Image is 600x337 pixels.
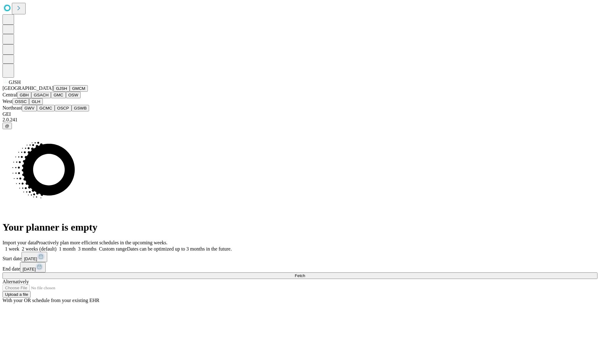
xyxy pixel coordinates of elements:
[2,111,597,117] div: GEI
[72,105,89,111] button: GSWB
[51,92,66,98] button: GMC
[22,252,47,262] button: [DATE]
[2,279,29,284] span: Alternatively
[2,85,53,91] span: [GEOGRAPHIC_DATA]
[2,123,12,129] button: @
[22,105,37,111] button: GWV
[37,105,55,111] button: GCMC
[29,98,42,105] button: GLH
[36,240,167,245] span: Proactively plan more efficient schedules in the upcoming weeks.
[2,272,597,279] button: Fetch
[17,92,31,98] button: GBH
[295,273,305,278] span: Fetch
[2,262,597,272] div: End date
[24,256,37,261] span: [DATE]
[2,240,36,245] span: Import your data
[59,246,76,252] span: 1 month
[2,99,12,104] span: West
[20,262,46,272] button: [DATE]
[2,222,597,233] h1: Your planner is empty
[70,85,88,92] button: GMCM
[2,291,31,298] button: Upload a file
[22,267,36,271] span: [DATE]
[66,92,81,98] button: OSW
[2,92,17,97] span: Central
[2,298,99,303] span: With your OR schedule from your existing EHR
[9,80,21,85] span: GJSH
[12,98,29,105] button: OSSC
[78,246,97,252] span: 3 months
[5,124,9,128] span: @
[2,117,597,123] div: 2.0.241
[22,246,57,252] span: 2 weeks (default)
[31,92,51,98] button: GSACH
[99,246,127,252] span: Custom range
[53,85,70,92] button: GJSH
[55,105,72,111] button: OSCP
[127,246,232,252] span: Dates can be optimized up to 3 months in the future.
[2,105,22,110] span: Northeast
[5,246,19,252] span: 1 week
[2,252,597,262] div: Start date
